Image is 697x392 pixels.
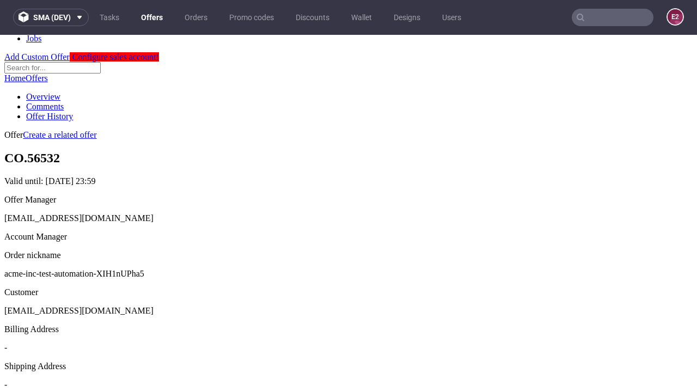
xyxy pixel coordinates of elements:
a: Offer History [26,77,73,86]
a: Promo codes [223,9,280,26]
a: Home [4,39,26,48]
div: [EMAIL_ADDRESS][DOMAIN_NAME] [4,179,693,188]
button: sma (dev) [13,9,89,26]
a: Overview [26,57,60,66]
span: sma (dev) [33,14,71,21]
span: - [4,345,7,354]
figcaption: e2 [668,9,683,24]
time: [DATE] 23:59 [46,142,96,151]
a: Orders [178,9,214,26]
p: Valid until: [4,142,693,151]
span: Configure sales account! [72,17,159,27]
div: Offer [4,95,693,105]
h1: CO.56532 [4,116,693,131]
div: Order nickname [4,216,693,225]
div: Billing Address [4,290,693,299]
a: Create a related offer [23,95,96,105]
a: Offers [134,9,169,26]
a: Wallet [345,9,378,26]
span: - [4,308,7,317]
div: Offer Manager [4,160,693,170]
a: Comments [26,67,64,76]
a: Users [436,9,468,26]
a: Add Custom Offer [4,17,70,27]
a: Offers [26,39,48,48]
a: Configure sales account! [70,17,159,27]
div: Customer [4,253,693,262]
p: acme-inc-test-automation-XIH1nUPha5 [4,234,693,244]
span: [EMAIL_ADDRESS][DOMAIN_NAME] [4,271,154,280]
a: Tasks [93,9,126,26]
a: Discounts [289,9,336,26]
input: Search for... [4,27,101,39]
a: Designs [387,9,427,26]
div: Shipping Address [4,327,693,336]
div: Account Manager [4,197,693,207]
